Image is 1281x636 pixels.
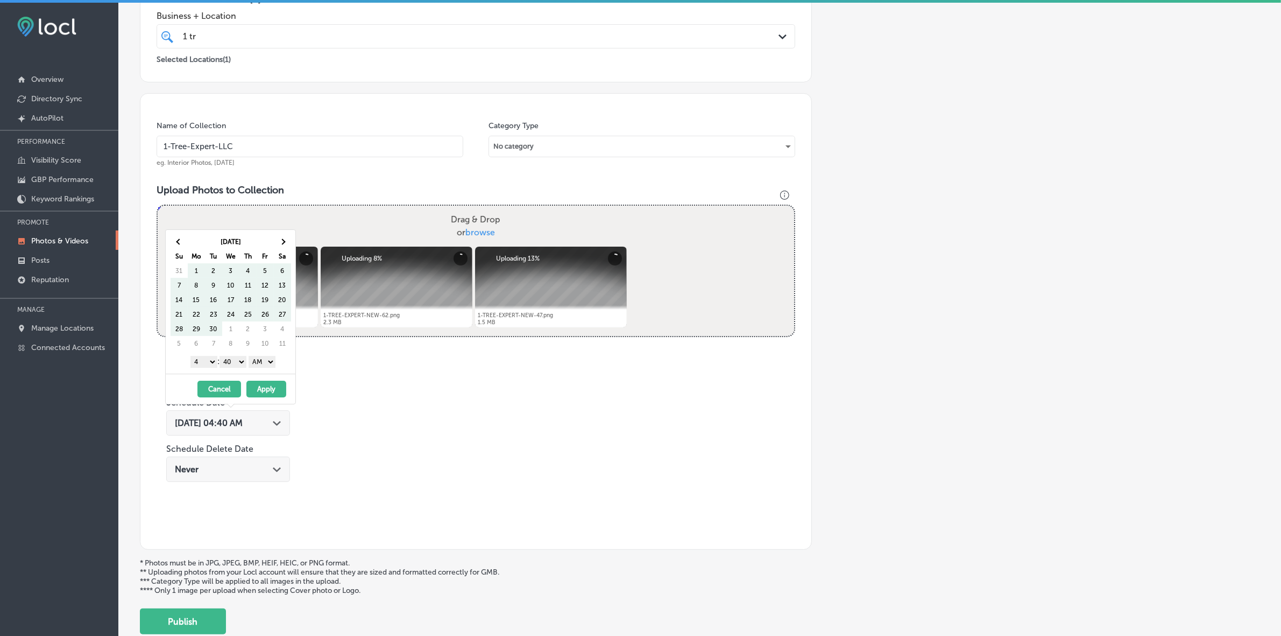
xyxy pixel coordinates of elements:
[157,184,795,196] h3: Upload Photos to Collection
[257,292,274,307] td: 19
[274,278,291,292] td: 13
[171,249,188,263] th: Su
[222,278,239,292] td: 10
[239,336,257,351] td: 9
[188,263,205,278] td: 1
[157,121,226,130] label: Name of Collection
[239,307,257,322] td: 25
[222,336,239,351] td: 8
[205,307,222,322] td: 23
[489,121,539,130] label: Category Type
[157,136,463,157] input: Title
[205,292,222,307] td: 16
[274,249,291,263] th: Sa
[31,175,94,184] p: GBP Performance
[274,336,291,351] td: 11
[465,227,495,237] span: browse
[222,292,239,307] td: 17
[157,159,235,166] span: eg. Interior Photos, [DATE]
[171,263,188,278] td: 31
[205,249,222,263] th: Tu
[17,17,76,37] img: fda3e92497d09a02dc62c9cd864e3231.png
[205,263,222,278] td: 2
[157,11,795,21] span: Business + Location
[31,275,69,284] p: Reputation
[246,381,286,397] button: Apply
[239,278,257,292] td: 11
[188,292,205,307] td: 15
[188,249,205,263] th: Mo
[140,609,226,634] button: Publish
[31,114,63,123] p: AutoPilot
[274,322,291,336] td: 4
[188,234,274,249] th: [DATE]
[222,322,239,336] td: 1
[274,307,291,322] td: 27
[171,278,188,292] td: 7
[205,278,222,292] td: 9
[188,278,205,292] td: 8
[239,249,257,263] th: Th
[222,263,239,278] td: 3
[197,381,241,397] button: Cancel
[171,322,188,336] td: 28
[257,336,274,351] td: 10
[157,51,231,64] p: Selected Locations ( 1 )
[222,307,239,322] td: 24
[257,263,274,278] td: 5
[170,353,295,369] div: :
[31,94,82,103] p: Directory Sync
[31,256,49,265] p: Posts
[188,322,205,336] td: 29
[171,336,188,351] td: 5
[222,249,239,263] th: We
[188,336,205,351] td: 6
[31,194,94,204] p: Keyword Rankings
[239,322,257,336] td: 2
[274,263,291,278] td: 6
[188,307,205,322] td: 22
[171,292,188,307] td: 14
[175,418,243,428] span: [DATE] 04:40 AM
[31,156,81,165] p: Visibility Score
[31,75,63,84] p: Overview
[166,444,253,454] label: Schedule Delete Date
[31,343,105,352] p: Connected Accounts
[31,324,94,333] p: Manage Locations
[31,236,88,246] p: Photos & Videos
[447,209,505,243] label: Drag & Drop or
[257,249,274,263] th: Fr
[257,278,274,292] td: 12
[239,263,257,278] td: 4
[489,138,795,155] div: No category
[171,307,188,322] td: 21
[140,558,1259,595] p: * Photos must be in JPG, JPEG, BMP, HEIF, HEIC, or PNG format. ** Uploading photos from your Locl...
[175,464,199,474] span: Never
[205,322,222,336] td: 30
[274,292,291,307] td: 20
[257,307,274,322] td: 26
[239,292,257,307] td: 18
[205,336,222,351] td: 7
[257,322,274,336] td: 3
